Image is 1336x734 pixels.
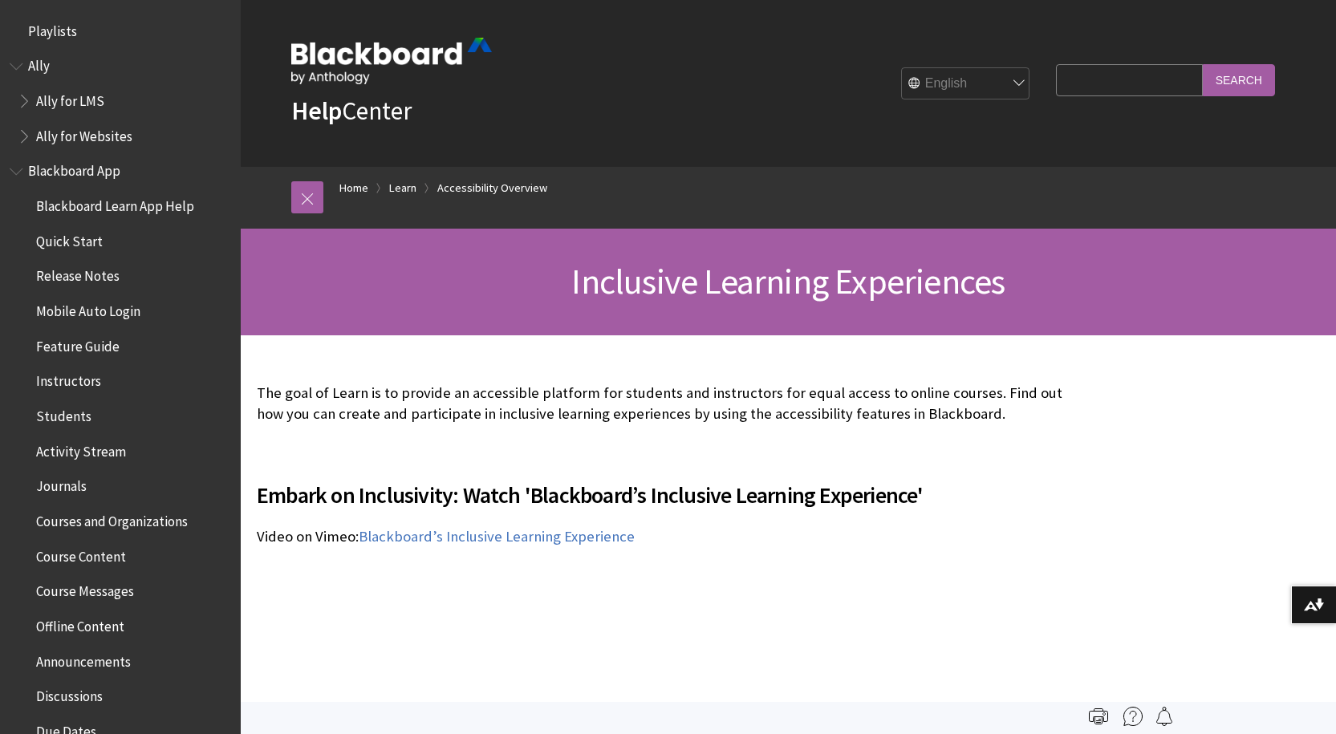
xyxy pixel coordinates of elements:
[359,527,635,545] span: Blackboard’s Inclusive​ Learning Experience
[36,543,126,565] span: Course Content
[10,18,231,45] nav: Book outline for Playlists
[36,333,120,355] span: Feature Guide
[36,578,134,600] span: Course Messages
[36,87,104,109] span: Ally for LMS
[257,383,1082,424] p: The goal of Learn is to provide an accessible platform for students and instructors for equal acc...
[359,527,635,546] a: Blackboard’s Inclusive​ Learning Experience
[291,95,412,127] a: HelpCenter
[339,178,368,198] a: Home
[36,438,126,460] span: Activity Stream
[36,228,103,249] span: Quick Start
[571,259,1005,303] span: Inclusive Learning Experiences
[1155,707,1174,726] img: Follow this page
[36,613,124,635] span: Offline Content
[291,38,492,84] img: Blackboard by Anthology
[36,193,194,214] span: Blackboard Learn App Help
[36,123,132,144] span: Ally for Websites
[1203,64,1275,95] input: Search
[36,298,140,319] span: Mobile Auto Login
[36,648,131,670] span: Announcements
[389,178,416,198] a: Learn
[10,53,231,150] nav: Book outline for Anthology Ally Help
[28,18,77,39] span: Playlists
[36,683,103,704] span: Discussions
[36,473,87,495] span: Journals
[36,368,101,390] span: Instructors
[902,68,1030,100] select: Site Language Selector
[1123,707,1143,726] img: More help
[28,53,50,75] span: Ally
[437,178,547,198] a: Accessibility Overview
[36,403,91,424] span: Students
[291,95,342,127] strong: Help
[257,526,1082,547] p: Video on Vimeo:
[28,158,120,180] span: Blackboard App
[36,508,188,529] span: Courses and Organizations
[257,478,1082,512] span: Embark on Inclusivity: Watch 'Blackboard’s Inclusive​ Learning Experience'
[1089,707,1108,726] img: Print
[36,263,120,285] span: Release Notes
